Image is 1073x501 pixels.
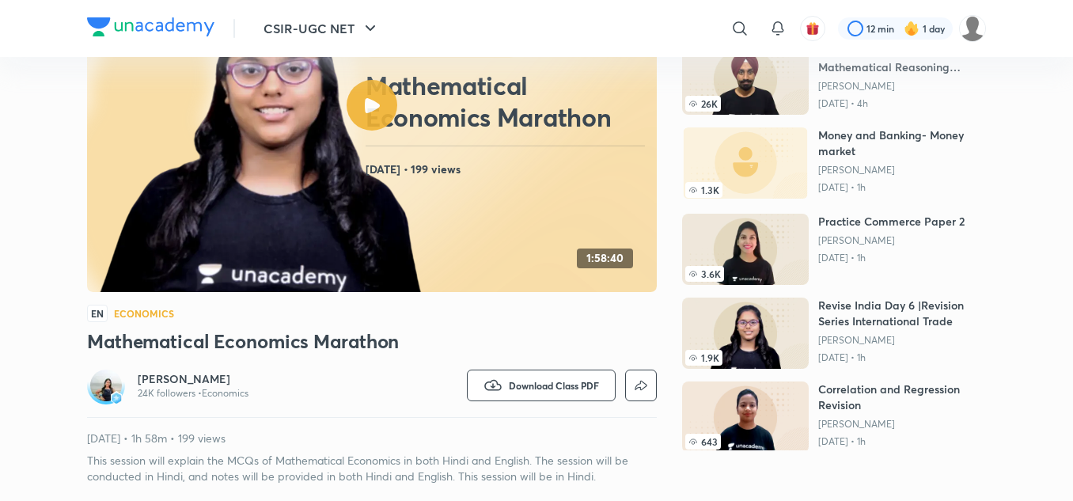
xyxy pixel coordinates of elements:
a: [PERSON_NAME] [818,164,986,176]
a: Company Logo [87,17,214,40]
button: Download Class PDF [467,370,616,401]
a: Avatarbadge [87,366,125,404]
span: 1.3K [685,182,722,198]
span: Download Class PDF [509,379,599,392]
span: EN [87,305,108,322]
span: 643 [685,434,721,450]
img: Avatar [90,370,122,401]
h3: Mathematical Economics Marathon [87,328,657,354]
a: [PERSON_NAME] [818,80,986,93]
img: roshni [959,15,986,42]
p: [DATE] • 1h [818,435,986,448]
img: avatar [806,21,820,36]
a: [PERSON_NAME] [138,371,248,387]
p: [DATE] • 1h 58m • 199 views [87,431,657,446]
p: [DATE] • 1h [818,181,986,194]
span: 1.9K [685,350,722,366]
img: Company Logo [87,17,214,36]
h2: Mathematical Economics Marathon [366,70,650,133]
h4: 1:58:40 [586,252,624,265]
button: avatar [800,16,825,41]
img: streak [904,21,919,36]
p: [DATE] • 1h [818,351,986,364]
span: 26K [685,96,721,112]
h6: Money and Banking- Money market [818,127,986,159]
p: [DATE] • 4h [818,97,986,110]
span: 3.6K [685,266,724,282]
img: badge [111,393,122,404]
p: [DATE] • 1h [818,252,965,264]
p: This session will explain the MCQs of Mathematical Economics in both Hindi and English. The sessi... [87,453,657,484]
h6: Correlation and Regression Revision [818,381,986,413]
h6: Revise India Day 6 |Revision Series International Trade [818,298,986,329]
h4: Economics [114,309,173,318]
a: [PERSON_NAME] [818,334,986,347]
a: [PERSON_NAME] [818,234,965,247]
p: 24K followers • Economics [138,387,248,400]
h6: Marathon Class on Mathematical Reasoning (PAPER 1) [818,44,986,75]
a: [PERSON_NAME] [818,418,986,431]
h6: Practice Commerce Paper 2 [818,214,965,230]
h4: [DATE] • 199 views [366,159,650,180]
button: CSIR-UGC NET [254,13,389,44]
